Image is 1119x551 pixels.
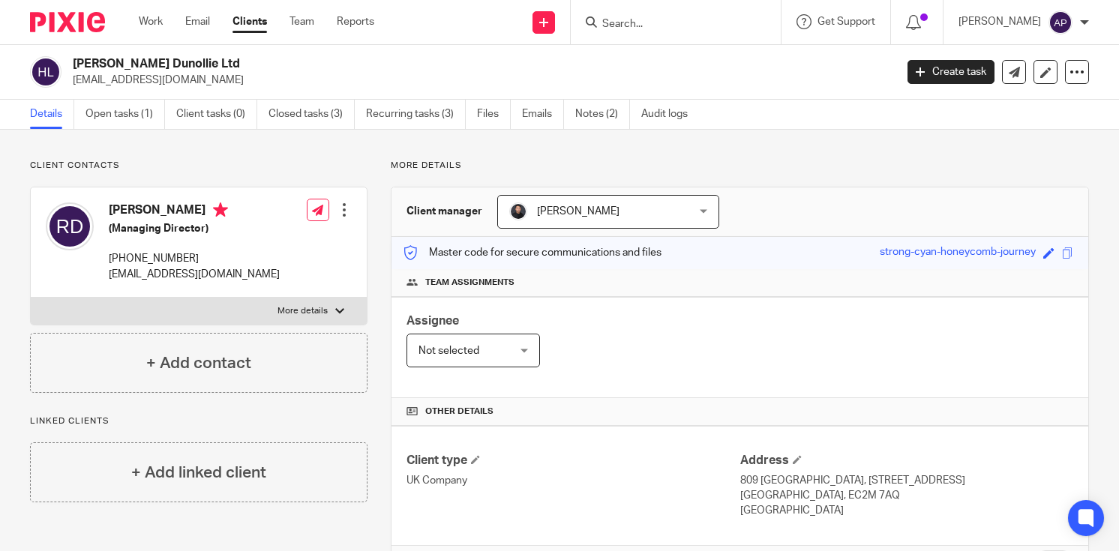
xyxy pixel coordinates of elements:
[601,18,736,31] input: Search
[391,160,1089,172] p: More details
[213,202,228,217] i: Primary
[109,202,280,221] h4: [PERSON_NAME]
[522,100,564,129] a: Emails
[406,453,739,469] h4: Client type
[30,160,367,172] p: Client contacts
[337,14,374,29] a: Reports
[817,16,875,27] span: Get Support
[403,245,661,260] p: Master code for secure communications and files
[575,100,630,129] a: Notes (2)
[109,221,280,236] h5: (Managing Director)
[232,14,267,29] a: Clients
[30,100,74,129] a: Details
[46,202,94,250] img: svg%3E
[73,56,722,72] h2: [PERSON_NAME] Dunollie Ltd
[176,100,257,129] a: Client tasks (0)
[109,267,280,282] p: [EMAIL_ADDRESS][DOMAIN_NAME]
[406,204,482,219] h3: Client manager
[641,100,699,129] a: Audit logs
[366,100,466,129] a: Recurring tasks (3)
[30,415,367,427] p: Linked clients
[268,100,355,129] a: Closed tasks (3)
[146,352,251,375] h4: + Add contact
[740,488,1073,503] p: [GEOGRAPHIC_DATA], EC2M 7AQ
[289,14,314,29] a: Team
[30,12,105,32] img: Pixie
[185,14,210,29] a: Email
[907,60,994,84] a: Create task
[958,14,1041,29] p: [PERSON_NAME]
[880,244,1036,262] div: strong-cyan-honeycomb-journey
[73,73,885,88] p: [EMAIL_ADDRESS][DOMAIN_NAME]
[425,277,514,289] span: Team assignments
[740,473,1073,488] p: 809 [GEOGRAPHIC_DATA], [STREET_ADDRESS]
[509,202,527,220] img: My%20Photo.jpg
[131,461,266,484] h4: + Add linked client
[277,305,328,317] p: More details
[740,453,1073,469] h4: Address
[85,100,165,129] a: Open tasks (1)
[109,251,280,266] p: [PHONE_NUMBER]
[418,346,479,356] span: Not selected
[30,56,61,88] img: svg%3E
[139,14,163,29] a: Work
[406,315,459,327] span: Assignee
[477,100,511,129] a: Files
[1048,10,1072,34] img: svg%3E
[537,206,619,217] span: [PERSON_NAME]
[406,473,739,488] p: UK Company
[425,406,493,418] span: Other details
[740,503,1073,518] p: [GEOGRAPHIC_DATA]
